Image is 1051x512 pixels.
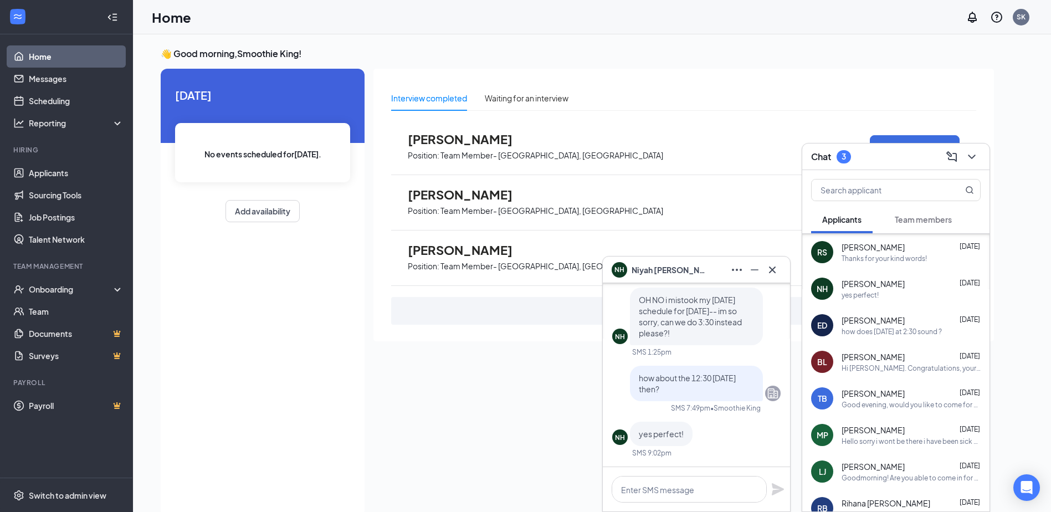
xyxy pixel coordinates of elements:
[842,327,942,336] div: how does [DATE] at 2:30 sound ?
[13,262,121,271] div: Team Management
[615,332,625,341] div: NH
[632,448,671,458] div: SMS 9:02pm
[842,290,879,300] div: yes perfect!
[485,92,568,104] div: Waiting for an interview
[710,403,761,413] span: • Smoothie King
[870,135,960,159] button: Move to next stage
[13,145,121,155] div: Hiring
[1017,12,1026,22] div: SK
[960,315,980,324] span: [DATE]
[13,490,24,501] svg: Settings
[408,187,530,202] span: [PERSON_NAME]
[408,150,439,161] p: Position:
[29,395,124,417] a: PayrollCrown
[13,117,24,129] svg: Analysis
[960,242,980,250] span: [DATE]
[960,352,980,360] span: [DATE]
[671,403,710,413] div: SMS 7:49pm
[960,388,980,397] span: [DATE]
[748,263,761,277] svg: Minimize
[817,356,827,367] div: BL
[13,284,24,295] svg: UserCheck
[615,433,625,442] div: NH
[943,148,961,166] button: ComposeMessage
[895,214,952,224] span: Team members
[766,263,779,277] svg: Cross
[842,424,905,436] span: [PERSON_NAME]
[632,347,671,357] div: SMS 1:25pm
[842,278,905,289] span: [PERSON_NAME]
[842,152,846,161] div: 3
[29,490,106,501] div: Switch to admin view
[29,228,124,250] a: Talent Network
[811,151,831,163] h3: Chat
[963,148,981,166] button: ChevronDown
[29,117,124,129] div: Reporting
[960,498,980,506] span: [DATE]
[728,261,746,279] button: Ellipses
[842,315,905,326] span: [PERSON_NAME]
[842,351,905,362] span: [PERSON_NAME]
[766,387,780,400] svg: Company
[639,295,742,338] span: OH NO i mistook my [DATE] schedule for [DATE]-- im so sorry, can we do 3:30 instead please?!
[639,429,684,439] span: yes perfect!
[746,261,763,279] button: Minimize
[440,261,663,272] p: Team Member- [GEOGRAPHIC_DATA], [GEOGRAPHIC_DATA]
[29,45,124,68] a: Home
[822,214,862,224] span: Applicants
[819,466,826,477] div: LJ
[842,498,930,509] span: Rihana [PERSON_NAME]
[29,284,114,295] div: Onboarding
[29,345,124,367] a: SurveysCrown
[29,322,124,345] a: DocumentsCrown
[842,400,981,409] div: Good evening, would you like to come for an interview [DATE] at the [GEOGRAPHIC_DATA] location fo...
[1013,474,1040,501] div: Open Intercom Messenger
[990,11,1003,24] svg: QuestionInfo
[152,8,191,27] h1: Home
[960,462,980,470] span: [DATE]
[817,283,828,294] div: NH
[817,247,827,258] div: RS
[408,132,530,146] span: [PERSON_NAME]
[225,200,300,222] button: Add availability
[204,148,321,160] span: No events scheduled for [DATE] .
[960,425,980,433] span: [DATE]
[29,184,124,206] a: Sourcing Tools
[812,180,943,201] input: Search applicant
[391,92,467,104] div: Interview completed
[842,242,905,253] span: [PERSON_NAME]
[29,300,124,322] a: Team
[29,68,124,90] a: Messages
[29,162,124,184] a: Applicants
[763,261,781,279] button: Cross
[440,206,663,216] p: Team Member- [GEOGRAPHIC_DATA], [GEOGRAPHIC_DATA]
[966,11,979,24] svg: Notifications
[12,11,23,22] svg: WorkstreamLogo
[945,150,958,163] svg: ComposeMessage
[175,86,350,104] span: [DATE]
[632,264,709,276] span: Niyah [PERSON_NAME]
[29,90,124,112] a: Scheduling
[730,263,744,277] svg: Ellipses
[842,363,981,373] div: Hi [PERSON_NAME]. Congratulations, your meeting with Smoothie King for Team Member- [PERSON_NAME]...
[408,206,439,216] p: Position:
[842,473,981,483] div: Goodmorning! Are you able to come in for an interview [DATE] at 9am?
[29,206,124,228] a: Job Postings
[842,461,905,472] span: [PERSON_NAME]
[818,393,827,404] div: TB
[842,388,905,399] span: [PERSON_NAME]
[107,12,118,23] svg: Collapse
[965,150,978,163] svg: ChevronDown
[771,483,785,496] svg: Plane
[408,243,530,257] span: [PERSON_NAME]
[842,437,981,446] div: Hello sorry i wont be there i have been sick all weekend and thought i would be better by now but...
[842,254,927,263] div: Thanks for your kind words!
[408,261,439,272] p: Position:
[639,373,736,394] span: how about the 12:30 [DATE] then?
[817,320,827,331] div: ED
[161,48,994,60] h3: 👋 Good morning, Smoothie King !
[965,186,974,194] svg: MagnifyingGlass
[440,150,663,161] p: Team Member- [GEOGRAPHIC_DATA], [GEOGRAPHIC_DATA]
[960,279,980,287] span: [DATE]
